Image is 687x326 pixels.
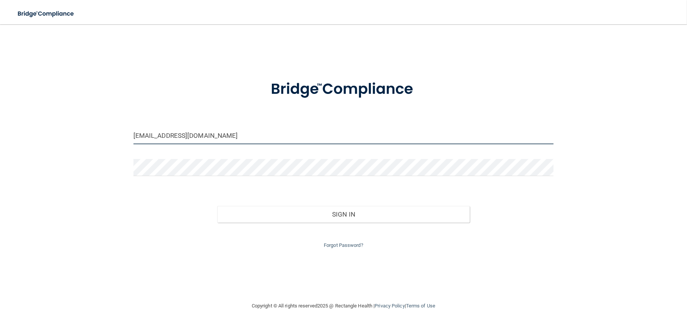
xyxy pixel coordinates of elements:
img: bridge_compliance_login_screen.278c3ca4.svg [11,6,81,22]
iframe: Drift Widget Chat Controller [556,272,678,303]
img: bridge_compliance_login_screen.278c3ca4.svg [255,70,432,109]
input: Email [133,127,554,144]
button: Sign In [217,206,469,223]
a: Forgot Password? [324,242,363,248]
a: Privacy Policy [375,303,405,309]
a: Terms of Use [406,303,435,309]
div: Copyright © All rights reserved 2025 @ Rectangle Health | | [205,294,482,318]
